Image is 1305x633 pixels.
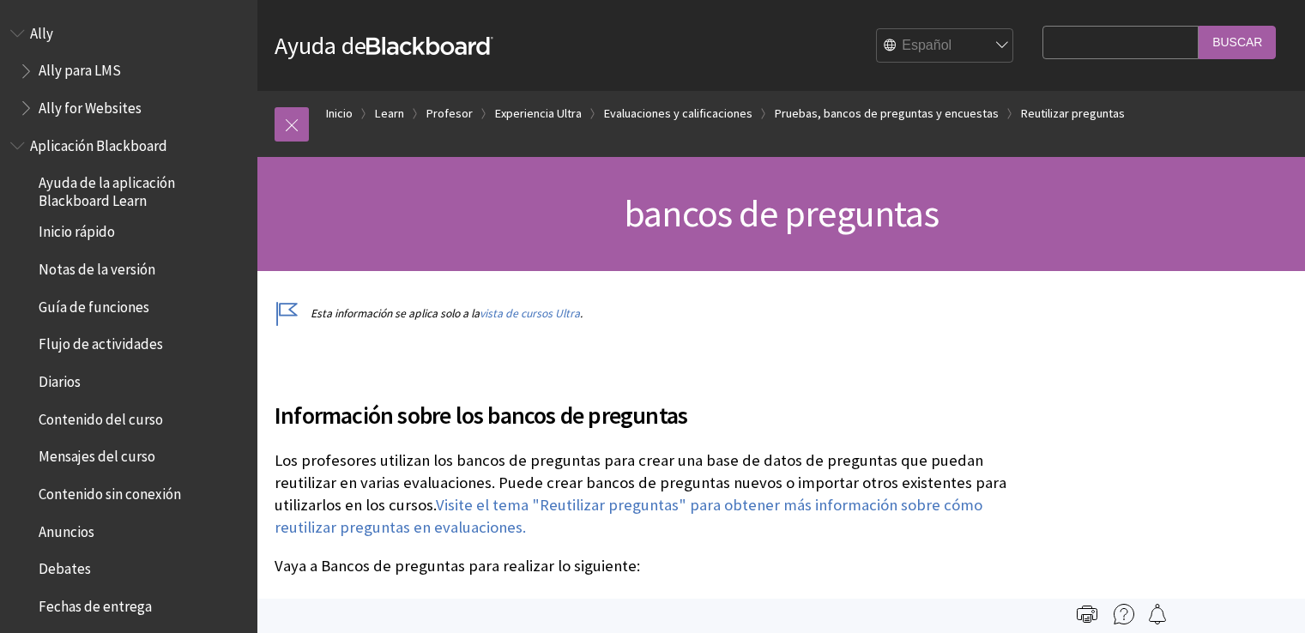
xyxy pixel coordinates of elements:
a: Profesor [426,103,473,124]
img: Follow this page [1147,604,1168,624]
a: Inicio [326,103,353,124]
span: Notas de la versión [39,255,155,278]
span: Debates [39,555,91,578]
span: Mensajes del curso [39,443,155,466]
span: Contenido del curso [39,405,163,428]
a: Experiencia Ultra [495,103,582,124]
a: Ayuda deBlackboard [275,30,493,61]
nav: Book outline for Anthology Ally Help [10,19,247,123]
p: Los profesores utilizan los bancos de preguntas para crear una base de datos de preguntas que pue... [275,449,1034,540]
select: Site Language Selector [877,29,1014,63]
span: Flujo de actividades [39,330,163,353]
input: Buscar [1199,26,1276,59]
span: Ally for Websites [39,93,142,117]
li: Crear bancos de preguntas nuevos y en blanco en los cursos Ultra. [329,594,1034,618]
img: More help [1114,604,1134,624]
a: Evaluaciones y calificaciones [604,103,752,124]
a: Learn [375,103,404,124]
a: Visite el tema "Reutilizar preguntas" para obtener más información sobre cómo reutilizar pregunta... [275,495,982,538]
span: Inicio rápido [39,218,115,241]
span: Aplicación Blackboard [30,131,167,154]
span: Anuncios [39,517,94,540]
h2: Información sobre los bancos de preguntas [275,377,1034,433]
span: Guía de funciones [39,292,149,316]
span: Fechas de entrega [39,592,152,615]
span: Ayuda de la aplicación Blackboard Learn [39,169,245,209]
span: Diarios [39,367,81,390]
p: Vaya a Bancos de preguntas para realizar lo siguiente: [275,555,1034,577]
span: Ally [30,19,53,42]
a: Pruebas, bancos de preguntas y encuestas [775,103,999,124]
a: vista de cursos Ultra [480,306,580,321]
span: bancos de preguntas [624,190,939,237]
p: Esta información se aplica solo a la . [275,305,1034,322]
strong: Blackboard [366,37,493,55]
span: Ally para LMS [39,57,121,80]
img: Print [1077,604,1097,624]
a: Reutilizar preguntas [1021,103,1125,124]
span: Contenido sin conexión [39,479,181,503]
